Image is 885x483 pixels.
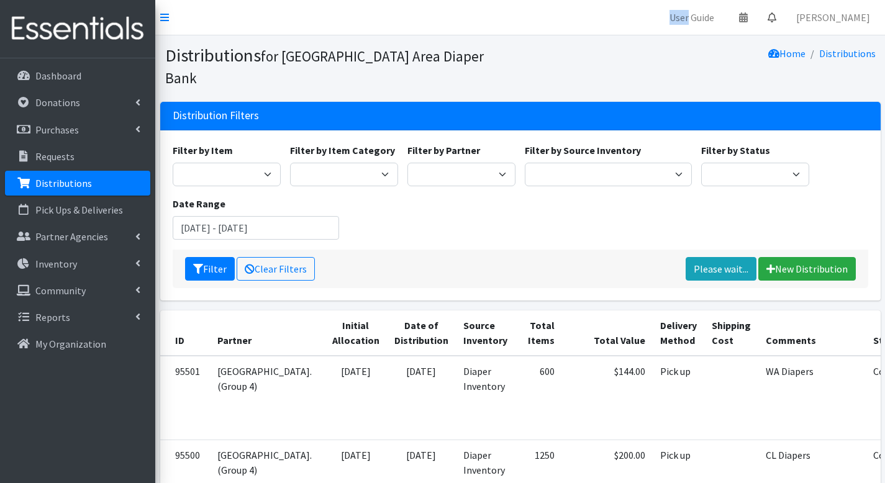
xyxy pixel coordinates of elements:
[173,109,259,122] h3: Distribution Filters
[5,224,150,249] a: Partner Agencies
[515,356,562,440] td: 600
[768,47,806,60] a: Home
[35,124,79,136] p: Purchases
[35,150,75,163] p: Requests
[5,197,150,222] a: Pick Ups & Deliveries
[35,338,106,350] p: My Organization
[5,8,150,50] img: HumanEssentials
[5,251,150,276] a: Inventory
[173,196,225,211] label: Date Range
[686,257,756,281] a: Please wait...
[35,96,80,109] p: Donations
[35,204,123,216] p: Pick Ups & Deliveries
[165,45,516,88] h1: Distributions
[165,47,484,87] small: for [GEOGRAPHIC_DATA] Area Diaper Bank
[5,144,150,169] a: Requests
[5,90,150,115] a: Donations
[35,70,81,82] p: Dashboard
[562,310,653,356] th: Total Value
[456,356,515,440] td: Diaper Inventory
[237,257,315,281] a: Clear Filters
[35,177,92,189] p: Distributions
[819,47,876,60] a: Distributions
[653,310,704,356] th: Delivery Method
[5,332,150,356] a: My Organization
[35,284,86,297] p: Community
[456,310,515,356] th: Source Inventory
[515,310,562,356] th: Total Items
[758,310,866,356] th: Comments
[525,143,641,158] label: Filter by Source Inventory
[5,117,150,142] a: Purchases
[210,310,325,356] th: Partner
[758,257,856,281] a: New Distribution
[173,216,340,240] input: January 1, 2011 - December 31, 2011
[5,305,150,330] a: Reports
[35,311,70,323] p: Reports
[325,310,387,356] th: Initial Allocation
[704,310,758,356] th: Shipping Cost
[173,143,233,158] label: Filter by Item
[35,230,108,243] p: Partner Agencies
[160,356,210,440] td: 95501
[290,143,395,158] label: Filter by Item Category
[5,63,150,88] a: Dashboard
[653,356,704,440] td: Pick up
[210,356,325,440] td: [GEOGRAPHIC_DATA]. (Group 4)
[701,143,770,158] label: Filter by Status
[5,278,150,303] a: Community
[786,5,880,30] a: [PERSON_NAME]
[325,356,387,440] td: [DATE]
[5,171,150,196] a: Distributions
[387,310,456,356] th: Date of Distribution
[387,356,456,440] td: [DATE]
[562,356,653,440] td: $144.00
[185,257,235,281] button: Filter
[407,143,480,158] label: Filter by Partner
[758,356,866,440] td: WA Diapers
[660,5,724,30] a: User Guide
[160,310,210,356] th: ID
[35,258,77,270] p: Inventory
